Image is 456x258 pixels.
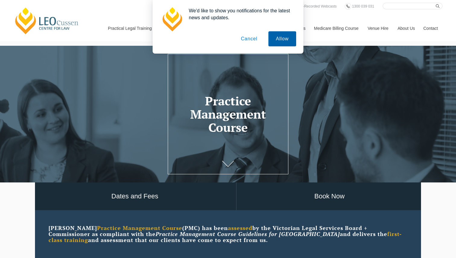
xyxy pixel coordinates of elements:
button: Cancel [233,31,265,46]
img: notification icon [160,7,184,31]
em: Practice Management Course Guidelines for [GEOGRAPHIC_DATA] [156,230,340,238]
strong: first-class training [49,230,402,244]
strong: Practice Management Course [97,224,182,232]
a: Book Now [236,182,423,210]
a: Dates and Fees [33,182,236,210]
div: We'd like to show you notifications for the latest news and updates. [184,7,296,21]
p: [PERSON_NAME] (PMC) has been by the Victorian Legal Services Board + Commissioner as compliant wi... [49,225,407,243]
h1: Practice Management Course [173,94,283,134]
button: Allow [268,31,296,46]
strong: assessed [228,224,252,232]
